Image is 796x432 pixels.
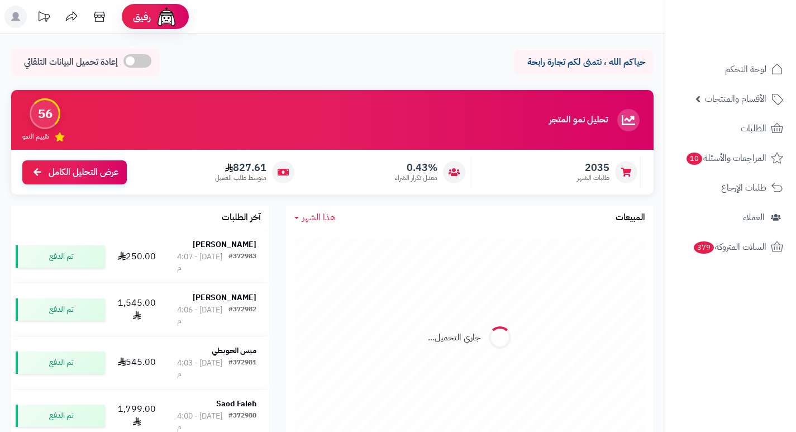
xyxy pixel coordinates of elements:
[395,173,437,183] span: معدل تكرار الشراء
[212,345,256,357] strong: ميس الحويطي
[133,10,151,23] span: رفيق
[302,211,336,224] span: هذا الشهر
[577,162,609,174] span: 2035
[741,121,766,136] span: الطلبات
[30,6,58,31] a: تحديثات المنصة
[743,210,765,225] span: العملاء
[49,166,118,179] span: عرض التحليل الكامل
[177,251,228,274] div: [DATE] - 4:07 م
[109,283,164,336] td: 1,545.00
[16,245,105,268] div: تم الدفع
[725,61,766,77] span: لوحة التحكم
[215,173,266,183] span: متوسط طلب العميل
[22,132,49,141] span: تقييم النمو
[109,336,164,389] td: 545.00
[721,180,766,196] span: طلبات الإرجاع
[672,145,789,172] a: المراجعات والأسئلة10
[24,56,118,69] span: إعادة تحميل البيانات التلقائي
[16,352,105,374] div: تم الدفع
[228,251,256,274] div: #372983
[395,162,437,174] span: 0.43%
[672,174,789,201] a: طلبات الإرجاع
[222,213,261,223] h3: آخر الطلبات
[228,358,256,380] div: #372981
[694,241,714,254] span: 379
[577,173,609,183] span: طلبات الشهر
[672,56,789,83] a: لوحة التحكم
[109,230,164,283] td: 250.00
[155,6,178,28] img: ai-face.png
[193,239,256,250] strong: [PERSON_NAME]
[685,150,766,166] span: المراجعات والأسئلة
[687,153,702,165] span: 10
[672,234,789,260] a: السلات المتروكة379
[705,91,766,107] span: الأقسام والمنتجات
[177,358,228,380] div: [DATE] - 4:03 م
[549,115,608,125] h3: تحليل نمو المتجر
[228,305,256,327] div: #372982
[22,160,127,184] a: عرض التحليل الكامل
[193,292,256,303] strong: [PERSON_NAME]
[616,213,645,223] h3: المبيعات
[294,211,336,224] a: هذا الشهر
[16,405,105,427] div: تم الدفع
[177,305,228,327] div: [DATE] - 4:06 م
[428,331,480,344] div: جاري التحميل...
[672,115,789,142] a: الطلبات
[693,239,766,255] span: السلات المتروكة
[215,162,266,174] span: 827.61
[216,398,256,410] strong: Saod Faleh
[16,298,105,321] div: تم الدفع
[672,204,789,231] a: العملاء
[522,56,645,69] p: حياكم الله ، نتمنى لكم تجارة رابحة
